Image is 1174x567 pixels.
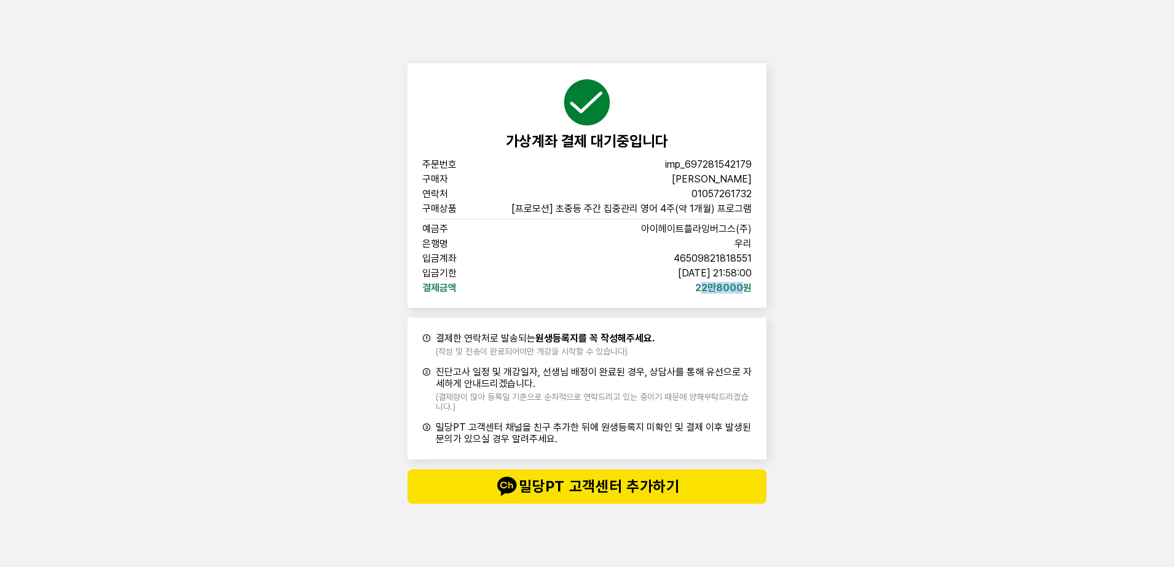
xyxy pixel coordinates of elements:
span: (결제량이 많아 등록일 기준으로 순차적으로 연락드리고 있는 중이기 때문에 양해부탁드리겠습니다.) [436,392,752,412]
span: 연락처 [422,189,501,199]
span: 구매자 [422,174,501,184]
span: [DATE] 21:58:00 [678,268,752,278]
span: imp_697281542179 [665,160,752,170]
span: ① [422,332,431,356]
span: 구매상품 [422,204,501,214]
span: 예금주 [422,224,501,234]
span: 가상계좌 결제 대기중입니다 [506,132,668,150]
span: 01057261732 [691,189,752,199]
span: (작성 및 전송이 완료되어야만 개강을 시작할 수 있습니다) [436,346,655,356]
span: 밀당PT 고객센터 추가하기 [432,474,742,499]
span: 주문번호 [422,160,501,170]
span: 입금기한 [422,268,501,278]
span: 결제금액 [422,283,501,293]
span: 밀당PT 고객센터 채널을 친구 추가한 뒤에 원생등록지 미확인 및 결제 이후 발생된 문의가 있으실 경우 알려주세요. [436,421,752,445]
span: 결제한 연락처로 발송되는 [436,332,655,344]
span: 입금계좌 [422,254,501,264]
span: 은행명 [422,239,501,249]
span: [PERSON_NAME] [672,174,752,184]
img: succeed [562,78,612,127]
span: [프로모션] 초중등 주간 집중관리 영어 4주(약 1개월) 프로그램 [511,204,752,214]
span: 아이헤이트플라잉버그스(주) [641,224,752,234]
span: 46509821818551 [674,254,752,264]
img: talk [494,474,519,499]
span: 진단고사 일정 및 개강일자, 선생님 배정이 완료된 경우, 상담사를 통해 유선으로 자세하게 안내드리겠습니다. [436,366,752,389]
button: talk밀당PT 고객센터 추가하기 [408,469,766,504]
b: 원생등록지를 꼭 작성해주세요. [535,332,655,344]
span: ③ [422,421,431,445]
span: ② [422,366,431,412]
span: 22만8000원 [695,283,752,293]
span: 우리 [735,239,752,249]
